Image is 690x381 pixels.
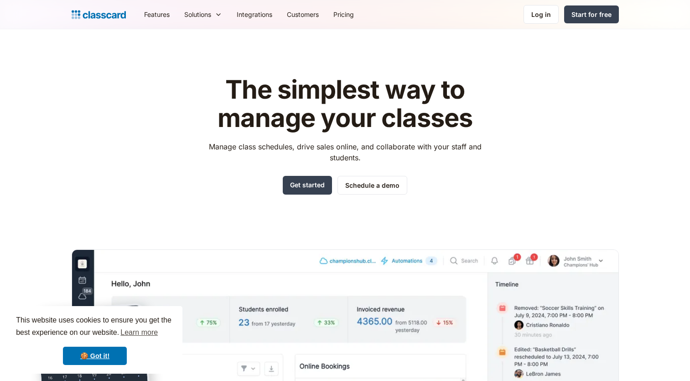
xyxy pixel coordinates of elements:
a: Get started [283,176,332,195]
div: Log in [531,10,551,19]
a: Integrations [229,4,280,25]
a: dismiss cookie message [63,347,127,365]
div: Start for free [571,10,612,19]
a: learn more about cookies [119,326,159,339]
a: Features [137,4,177,25]
a: Start for free [564,5,619,23]
a: Log in [524,5,559,24]
a: home [72,8,126,21]
a: Customers [280,4,326,25]
div: Solutions [177,4,229,25]
p: Manage class schedules, drive sales online, and collaborate with your staff and students. [200,141,490,163]
a: Pricing [326,4,361,25]
span: This website uses cookies to ensure you get the best experience on our website. [16,315,174,339]
h1: The simplest way to manage your classes [200,76,490,132]
a: Schedule a demo [337,176,407,195]
div: Solutions [184,10,211,19]
div: cookieconsent [7,306,182,374]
